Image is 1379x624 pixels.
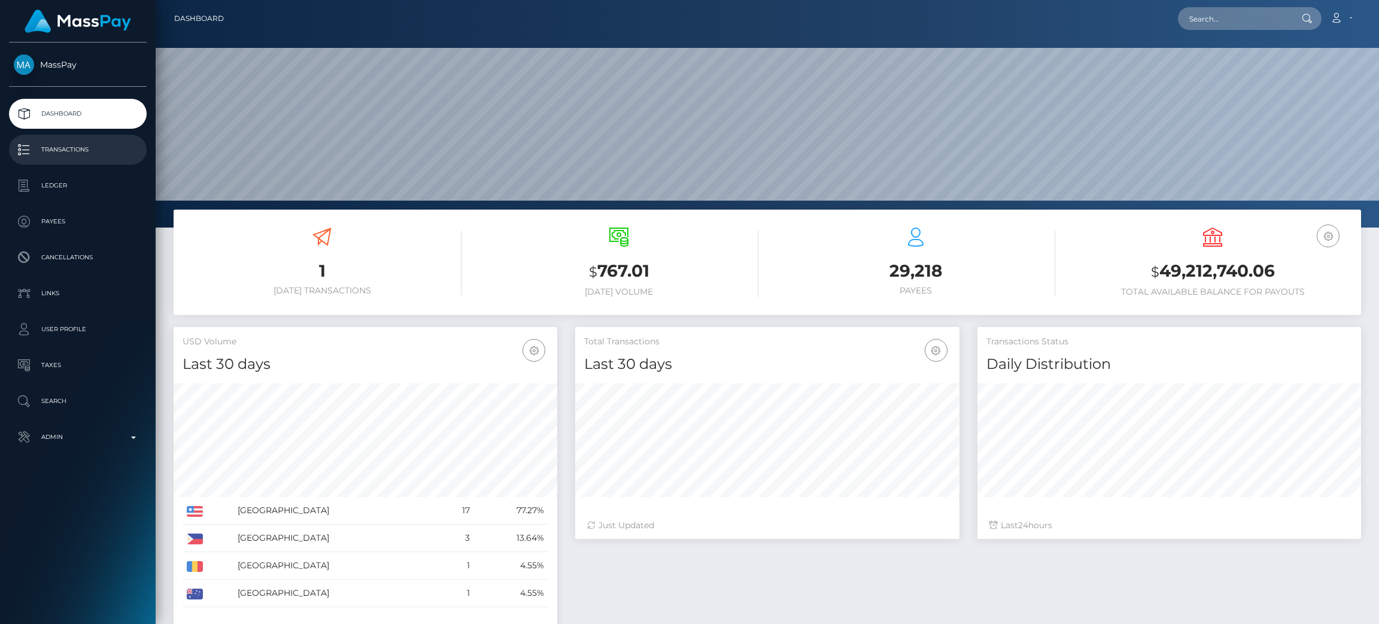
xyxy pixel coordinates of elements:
td: 13.64% [474,525,548,552]
td: [GEOGRAPHIC_DATA] [233,580,441,607]
a: Search [9,386,147,416]
h3: 29,218 [776,259,1055,283]
span: 24 [1018,520,1028,531]
td: [GEOGRAPHIC_DATA] [233,525,441,552]
img: MassPay [14,54,34,75]
a: Transactions [9,135,147,165]
p: Transactions [14,141,142,159]
a: Dashboard [9,99,147,129]
a: Ledger [9,171,147,201]
h6: [DATE] Transactions [183,286,461,296]
h5: Total Transactions [584,336,950,348]
span: MassPay [9,59,147,70]
img: MassPay Logo [25,10,131,33]
h4: Daily Distribution [986,354,1352,375]
img: RO.png [187,561,203,572]
td: [GEOGRAPHIC_DATA] [233,497,441,525]
td: 17 [441,497,474,525]
h5: Transactions Status [986,336,1352,348]
a: Taxes [9,350,147,380]
p: Cancellations [14,249,142,266]
a: Payees [9,207,147,237]
h6: [DATE] Volume [479,287,758,297]
p: Payees [14,213,142,231]
td: 4.55% [474,552,548,580]
small: $ [589,263,597,280]
td: 77.27% [474,497,548,525]
p: Admin [14,428,142,446]
div: Last hours [989,519,1349,532]
h6: Total Available Balance for Payouts [1073,287,1352,297]
img: PH.png [187,534,203,544]
input: Search... [1178,7,1290,30]
td: 3 [441,525,474,552]
a: Admin [9,422,147,452]
p: Search [14,392,142,410]
h4: Last 30 days [183,354,548,375]
h3: 767.01 [479,259,758,284]
h4: Last 30 days [584,354,950,375]
h3: 1 [183,259,461,283]
p: Dashboard [14,105,142,123]
p: Links [14,284,142,302]
img: AU.png [187,589,203,599]
div: Just Updated [587,519,947,532]
td: 1 [441,580,474,607]
h6: Payees [776,286,1055,296]
h3: 49,212,740.06 [1073,259,1352,284]
p: Taxes [14,356,142,374]
small: $ [1151,263,1159,280]
td: 1 [441,552,474,580]
td: 4.55% [474,580,548,607]
p: Ledger [14,177,142,195]
a: Dashboard [174,6,224,31]
a: User Profile [9,314,147,344]
a: Cancellations [9,243,147,272]
a: Links [9,278,147,308]
h5: USD Volume [183,336,548,348]
td: [GEOGRAPHIC_DATA] [233,552,441,580]
p: User Profile [14,320,142,338]
img: US.png [187,506,203,517]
